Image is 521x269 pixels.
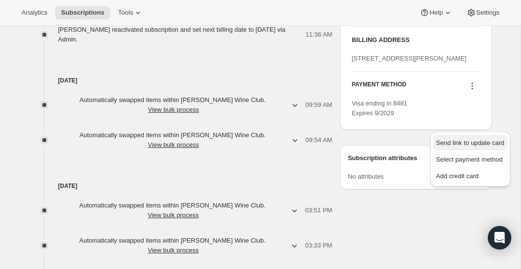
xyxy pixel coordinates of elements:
[348,173,384,180] span: No attributes
[118,9,133,17] span: Tools
[429,9,443,17] span: Help
[148,211,199,219] button: View bulk process
[16,6,53,20] button: Analytics
[433,135,507,150] button: Send link to update card
[352,35,480,45] h3: BILLING ADDRESS
[29,181,332,191] h4: [DATE]
[414,6,458,20] button: Help
[148,106,199,113] button: View bulk process
[29,76,332,85] h4: [DATE]
[436,139,504,146] span: Send link to update card
[55,6,110,20] button: Subscriptions
[58,130,289,150] span: Automatically swapped items within [PERSON_NAME] Wine Club .
[58,26,286,43] span: [PERSON_NAME] reactivated subscription and set next billing date to [DATE] via Admin.
[461,6,505,20] button: Settings
[148,141,199,148] button: View bulk process
[61,9,104,17] span: Subscriptions
[433,168,507,184] button: Add credit card
[433,151,507,167] button: Select payment method
[305,241,332,250] span: 03:33 PM
[305,206,332,215] span: 03:51 PM
[436,156,503,163] span: Select payment method
[306,100,332,110] span: 09:59 AM
[352,81,406,94] h3: PAYMENT METHOD
[52,92,306,118] button: Automatically swapped items within [PERSON_NAME] Wine Club. View bulk process
[52,233,305,258] button: Automatically swapped items within [PERSON_NAME] Wine Club. View bulk process
[352,100,407,117] span: Visa ending in 8481 Expires 9/2029
[148,247,199,254] button: View bulk process
[21,9,47,17] span: Analytics
[52,198,305,223] button: Automatically swapped items within [PERSON_NAME] Wine Club. View bulk process
[476,9,500,17] span: Settings
[52,127,306,153] button: Automatically swapped items within [PERSON_NAME] Wine Club. View bulk process
[58,95,289,115] span: Automatically swapped items within [PERSON_NAME] Wine Club .
[306,30,332,40] span: 11:36 AM
[306,135,332,145] span: 09:54 AM
[112,6,149,20] button: Tools
[58,236,289,255] span: Automatically swapped items within [PERSON_NAME] Wine Club .
[488,226,511,249] div: Open Intercom Messenger
[58,201,289,220] span: Automatically swapped items within [PERSON_NAME] Wine Club .
[436,172,479,180] span: Add credit card
[352,55,467,62] span: [STREET_ADDRESS][PERSON_NAME]
[348,153,462,167] h3: Subscription attributes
